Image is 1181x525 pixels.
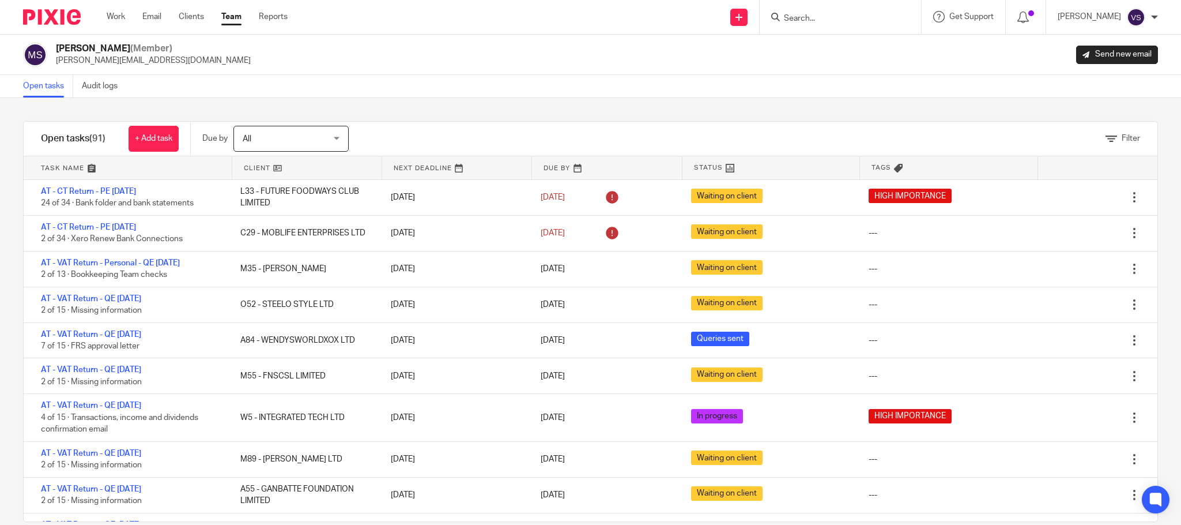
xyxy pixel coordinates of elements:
h1: Open tasks [41,133,105,145]
span: Tags [871,163,891,172]
div: O52 - STEELO STYLE LTD [229,293,379,316]
a: Work [107,11,125,22]
span: [DATE] [541,372,565,380]
span: Waiting on client [691,260,763,275]
span: Get Support [949,13,994,21]
img: svg%3E [23,43,47,67]
span: All [243,135,251,143]
div: --- [869,489,877,501]
div: [DATE] [379,293,529,316]
span: In progress [691,409,743,423]
div: [DATE] [379,257,529,280]
a: + Add task [129,126,179,152]
img: Pixie [23,9,81,25]
span: Filter [1122,134,1140,142]
div: A84 - WENDYSWORLDXOX LTD [229,329,379,352]
span: Waiting on client [691,451,763,465]
div: C29 - MOBLIFE ENTERPRISES LTD [229,222,379,245]
a: AT - CT Return - PE [DATE] [41,223,136,231]
a: Send new email [1076,46,1158,64]
span: Waiting on client [691,486,763,501]
a: AT - VAT Return - QE [DATE] [41,295,141,303]
div: M55 - FNSCSL LIMITED [229,365,379,388]
div: W5 - INTEGRATED TECH LTD [229,406,379,429]
a: AT - VAT Return - QE [DATE] [41,485,141,493]
div: M35 - [PERSON_NAME] [229,257,379,280]
p: [PERSON_NAME][EMAIL_ADDRESS][DOMAIN_NAME] [56,55,251,66]
span: 7 of 15 · FRS approval letter [41,342,139,350]
a: Clients [179,11,204,22]
span: [DATE] [541,455,565,463]
div: --- [869,263,877,275]
div: --- [869,335,877,346]
a: Audit logs [82,75,126,97]
a: AT - VAT Return - QE [DATE] [41,449,141,457]
span: (91) [89,134,105,143]
div: A55 - GANBATTE FOUNDATION LIMITED [229,478,379,513]
a: Open tasks [23,75,73,97]
div: --- [869,453,877,465]
span: 2 of 34 · Xero Renew Bank Connections [41,235,183,243]
a: AT - VAT Return - QE [DATE] [41,331,141,339]
a: Email [142,11,161,22]
a: Team [221,11,242,22]
a: AT - VAT Return - QE [DATE] [41,402,141,410]
span: 24 of 34 · Bank folder and bank statements [41,200,194,208]
a: Reports [259,11,288,22]
span: [DATE] [541,491,565,499]
span: HIGH IMPORTANCE [869,189,952,203]
img: svg%3E [1127,8,1145,27]
span: [DATE] [541,336,565,344]
a: AT - CT Return - PE [DATE] [41,187,136,196]
div: [DATE] [379,329,529,352]
span: Waiting on client [691,296,763,310]
span: 2 of 15 · Missing information [41,378,142,386]
div: [DATE] [379,448,529,471]
span: [DATE] [541,414,565,422]
div: --- [869,299,877,310]
span: 4 of 15 · Transactions, income and dividends confirmation email [41,414,198,434]
div: L33 - FUTURE FOODWAYS CLUB LIMITED [229,180,379,215]
p: Due by [202,133,228,144]
div: --- [869,370,877,382]
span: 2 of 15 · Missing information [41,497,142,505]
span: 2 of 13 · Bookkeeping Team checks [41,271,167,279]
span: Waiting on client [691,367,763,382]
span: [DATE] [541,229,565,237]
span: 2 of 15 · Missing information [41,461,142,469]
span: [DATE] [541,265,565,273]
span: Status [694,163,723,172]
span: [DATE] [541,193,565,201]
span: Waiting on client [691,189,763,203]
p: [PERSON_NAME] [1058,11,1121,22]
div: M89 - [PERSON_NAME] LTD [229,448,379,471]
div: --- [869,227,877,239]
span: HIGH IMPORTANCE [869,409,952,423]
a: AT - VAT Return - QE [DATE] [41,366,141,374]
div: [DATE] [379,406,529,429]
h2: [PERSON_NAME] [56,43,251,55]
span: [DATE] [541,301,565,309]
div: [DATE] [379,222,529,245]
a: AT - VAT Return - Personal - QE [DATE] [41,259,180,267]
input: Search [783,14,886,24]
div: [DATE] [379,365,529,388]
div: [DATE] [379,483,529,507]
span: Waiting on client [691,224,763,239]
span: (Member) [130,44,172,53]
span: Queries sent [691,332,749,346]
span: 2 of 15 · Missing information [41,306,142,314]
div: [DATE] [379,186,529,209]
